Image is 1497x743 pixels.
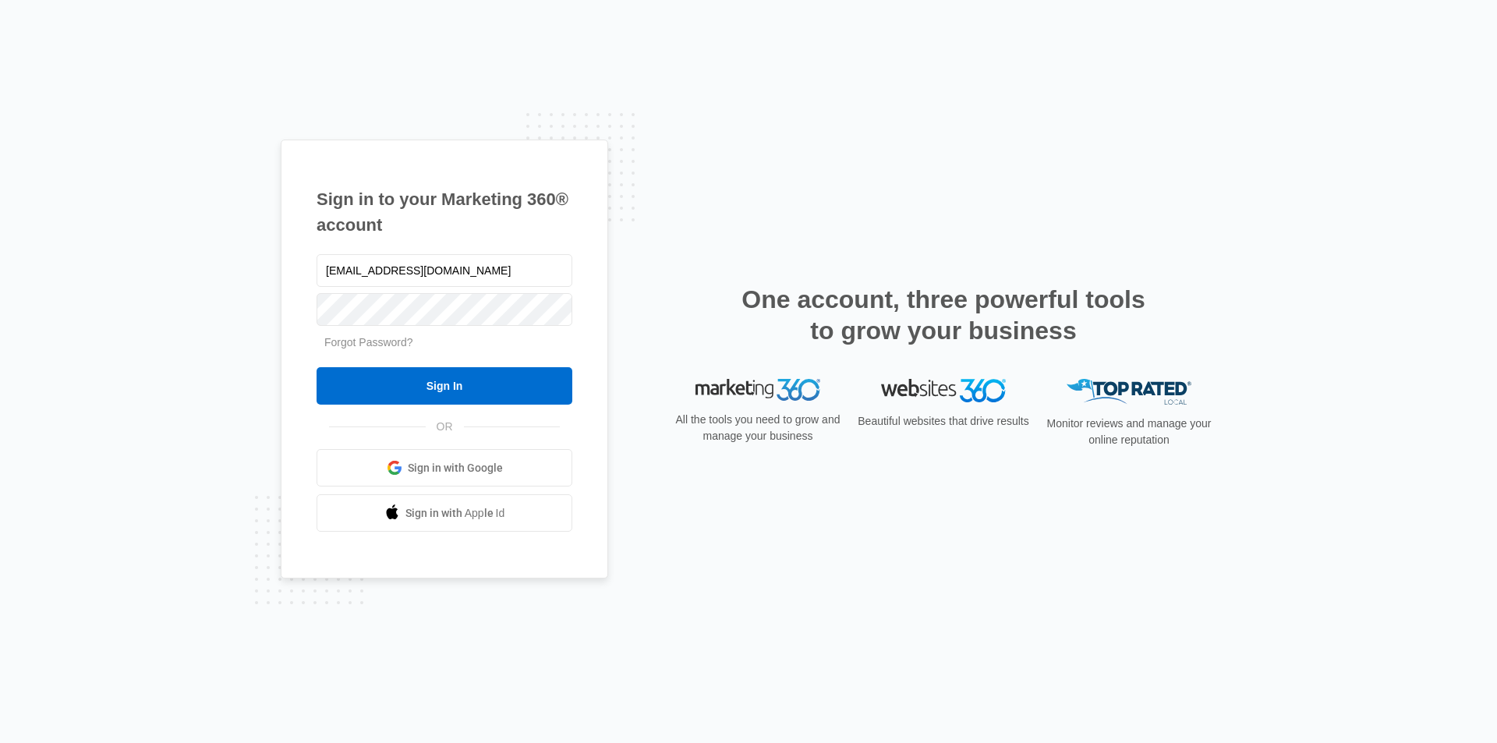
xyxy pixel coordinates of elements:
img: Websites 360 [881,379,1006,402]
input: Sign In [317,367,572,405]
a: Sign in with Apple Id [317,494,572,532]
span: Sign in with Google [408,460,503,476]
a: Forgot Password? [324,336,413,349]
p: Beautiful websites that drive results [856,413,1031,430]
input: Email [317,254,572,287]
p: All the tools you need to grow and manage your business [671,412,845,444]
img: Top Rated Local [1067,379,1191,405]
p: Monitor reviews and manage your online reputation [1042,416,1216,448]
a: Sign in with Google [317,449,572,486]
h2: One account, three powerful tools to grow your business [737,284,1150,346]
img: Marketing 360 [695,379,820,401]
span: OR [426,419,464,435]
span: Sign in with Apple Id [405,505,505,522]
h1: Sign in to your Marketing 360® account [317,186,572,238]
